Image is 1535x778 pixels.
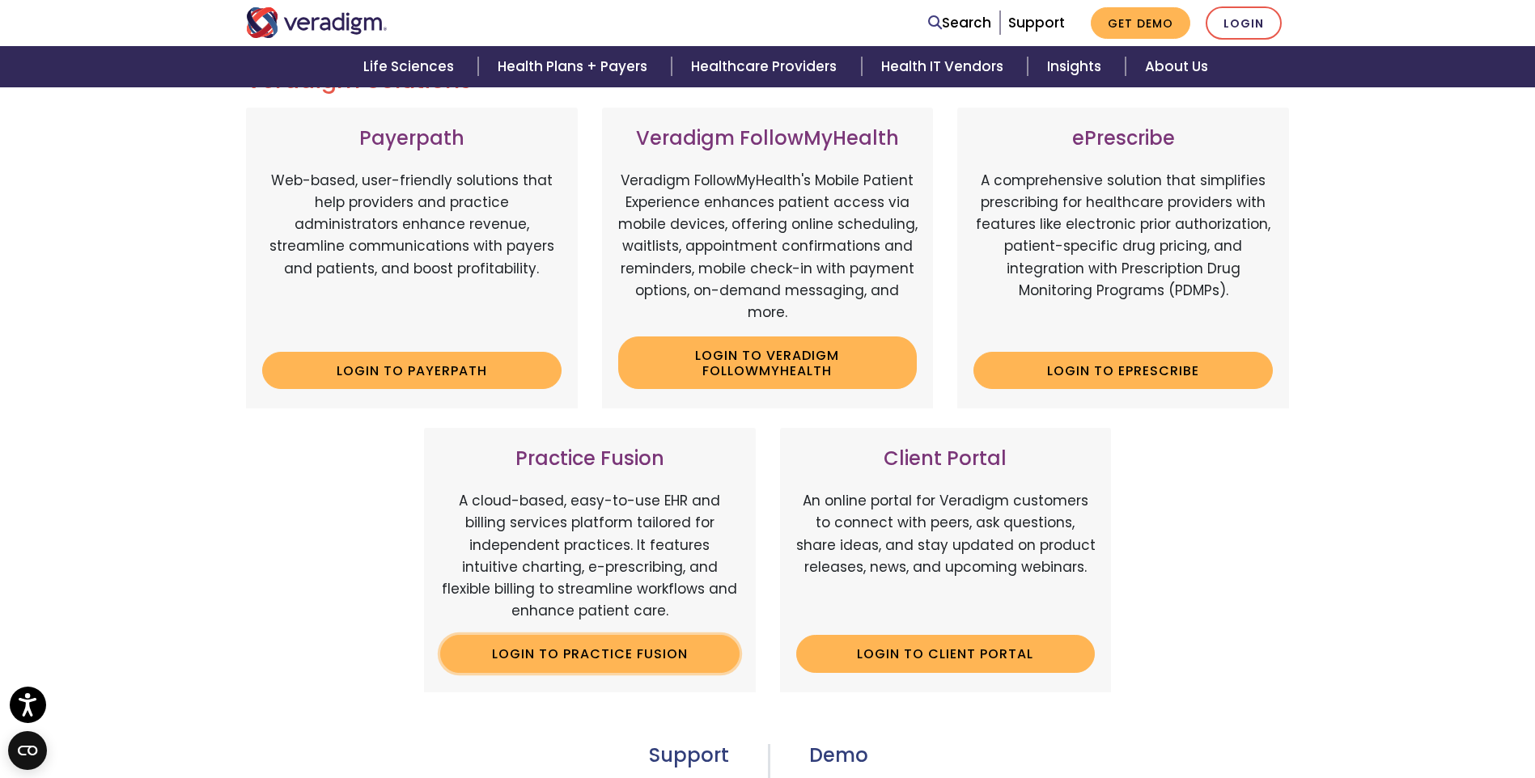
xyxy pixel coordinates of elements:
a: Login to Payerpath [262,352,562,389]
h3: Support [246,744,729,767]
iframe: Drift Chat Widget [1224,662,1516,759]
h3: Practice Fusion [440,447,740,471]
p: An online portal for Veradigm customers to connect with peers, ask questions, share ideas, and st... [796,490,1096,622]
a: Health Plans + Payers [478,46,672,87]
img: Veradigm logo [246,7,388,38]
p: A comprehensive solution that simplifies prescribing for healthcare providers with features like ... [973,170,1273,340]
h3: Payerpath [262,127,562,150]
a: Insights [1028,46,1126,87]
h3: ePrescribe [973,127,1273,150]
a: Get Demo [1091,7,1190,39]
a: Login to Practice Fusion [440,635,740,672]
h2: Veradigm Solutions [246,67,1290,95]
h3: Veradigm FollowMyHealth [618,127,918,150]
h3: Demo [809,744,1290,767]
p: Web-based, user-friendly solutions that help providers and practice administrators enhance revenu... [262,170,562,340]
a: Login [1206,6,1282,40]
a: Login to Client Portal [796,635,1096,672]
a: Life Sciences [344,46,478,87]
a: Search [928,12,991,34]
a: Login to Veradigm FollowMyHealth [618,336,918,389]
h3: Client Portal [796,447,1096,471]
a: Health IT Vendors [862,46,1028,87]
p: Veradigm FollowMyHealth's Mobile Patient Experience enhances patient access via mobile devices, o... [618,170,918,323]
a: Support [1008,13,1065,32]
p: A cloud-based, easy-to-use EHR and billing services platform tailored for independent practices. ... [440,490,740,622]
a: About Us [1126,46,1228,87]
a: Healthcare Providers [672,46,861,87]
a: Login to ePrescribe [973,352,1273,389]
button: Open CMP widget [8,731,47,770]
